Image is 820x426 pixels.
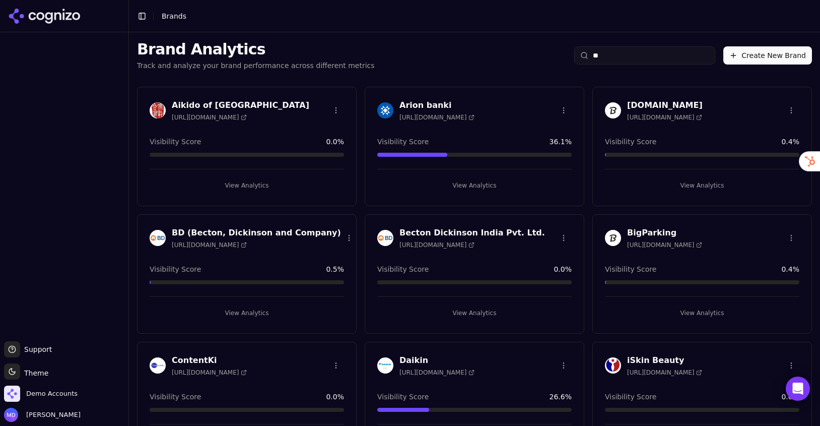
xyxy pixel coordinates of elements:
[605,392,656,402] span: Visibility Score
[399,113,474,121] span: [URL][DOMAIN_NAME]
[150,230,166,246] img: BD (Becton, Dickinson and Company)
[554,264,572,274] span: 0.0 %
[162,11,186,21] nav: breadcrumb
[723,46,812,65] button: Create New Brand
[172,113,247,121] span: [URL][DOMAIN_NAME]
[150,305,344,321] button: View Analytics
[377,137,429,147] span: Visibility Score
[627,354,702,367] h3: iSkin Beauty
[605,137,656,147] span: Visibility Score
[377,305,572,321] button: View Analytics
[781,264,799,274] span: 0.4 %
[377,230,393,246] img: Becton Dickinson India Pvt. Ltd.
[326,392,344,402] span: 0.0 %
[399,369,474,377] span: [URL][DOMAIN_NAME]
[326,264,344,274] span: 0.5 %
[627,369,702,377] span: [URL][DOMAIN_NAME]
[150,137,201,147] span: Visibility Score
[162,12,186,20] span: Brands
[605,102,621,118] img: Bazaraki.com
[26,389,78,398] span: Demo Accounts
[172,227,341,239] h3: BD (Becton, Dickinson and Company)
[150,177,344,194] button: View Analytics
[137,40,375,58] h1: Brand Analytics
[627,113,702,121] span: [URL][DOMAIN_NAME]
[4,386,20,402] img: Demo Accounts
[150,264,201,274] span: Visibility Score
[605,264,656,274] span: Visibility Score
[781,392,799,402] span: 0.0 %
[20,344,52,354] span: Support
[605,177,799,194] button: View Analytics
[377,264,429,274] span: Visibility Score
[399,99,474,111] h3: Arion banki
[399,227,545,239] h3: Becton Dickinson India Pvt. Ltd.
[605,230,621,246] img: BigParking
[20,369,48,377] span: Theme
[172,369,247,377] span: [URL][DOMAIN_NAME]
[786,377,810,401] div: Open Intercom Messenger
[399,354,474,367] h3: Daikin
[550,392,572,402] span: 26.6 %
[150,102,166,118] img: Aikido of London
[377,357,393,374] img: Daikin
[627,241,702,249] span: [URL][DOMAIN_NAME]
[550,137,572,147] span: 36.1 %
[172,241,247,249] span: [URL][DOMAIN_NAME]
[150,392,201,402] span: Visibility Score
[377,392,429,402] span: Visibility Score
[399,241,474,249] span: [URL][DOMAIN_NAME]
[326,137,344,147] span: 0.0 %
[172,354,247,367] h3: ContentKi
[605,305,799,321] button: View Analytics
[172,99,309,111] h3: Aikido of [GEOGRAPHIC_DATA]
[605,357,621,374] img: iSkin Beauty
[22,410,81,419] span: [PERSON_NAME]
[4,408,18,422] img: Melissa Dowd
[137,60,375,71] p: Track and analyze your brand performance across different metrics
[377,102,393,118] img: Arion banki
[627,227,702,239] h3: BigParking
[377,177,572,194] button: View Analytics
[627,99,703,111] h3: [DOMAIN_NAME]
[781,137,799,147] span: 0.4 %
[4,408,81,422] button: Open user button
[4,386,78,402] button: Open organization switcher
[150,357,166,374] img: ContentKi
